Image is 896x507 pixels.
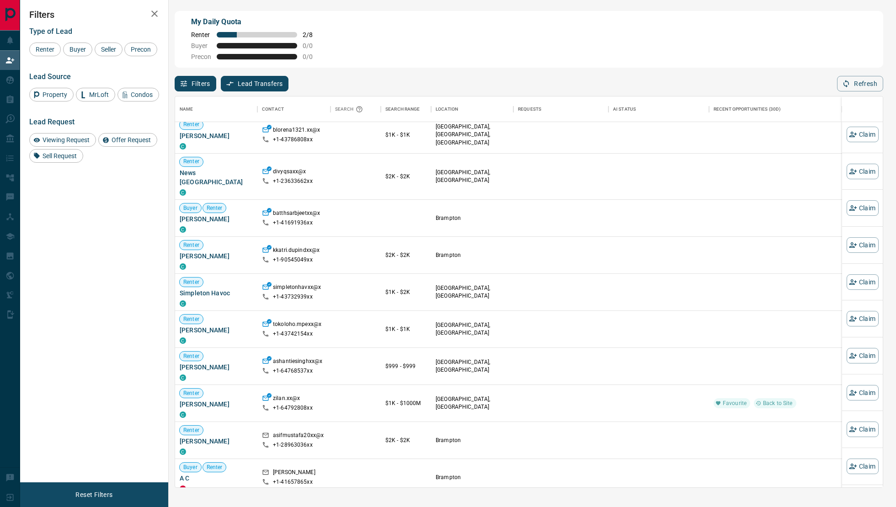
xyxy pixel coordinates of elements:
[180,143,186,149] div: condos.ca
[436,395,509,411] p: [GEOGRAPHIC_DATA], [GEOGRAPHIC_DATA]
[180,300,186,307] div: condos.ca
[180,168,253,187] span: News [GEOGRAPHIC_DATA]
[847,422,879,437] button: Claim
[847,274,879,290] button: Claim
[385,399,427,407] p: $1K - $1000M
[108,136,154,144] span: Offer Request
[273,395,300,404] p: zilan.xx@x
[385,362,427,370] p: $999 - $999
[191,53,211,60] span: Precon
[273,320,321,330] p: tokoloho.mpexx@x
[273,404,313,412] p: +1- 64792808xx
[385,325,427,333] p: $1K - $1K
[847,237,879,253] button: Claim
[847,385,879,400] button: Claim
[273,126,320,136] p: blorena1321.xx@x
[180,158,203,166] span: Renter
[29,149,83,163] div: Sell Request
[66,46,89,53] span: Buyer
[436,284,509,300] p: [GEOGRAPHIC_DATA], [GEOGRAPHIC_DATA]
[124,43,157,56] div: Precon
[303,31,323,38] span: 2 / 8
[847,200,879,216] button: Claim
[436,358,509,374] p: [GEOGRAPHIC_DATA], [GEOGRAPHIC_DATA]
[98,46,119,53] span: Seller
[180,326,253,335] span: [PERSON_NAME]
[335,96,365,122] div: Search
[180,121,203,129] span: Renter
[837,76,883,91] button: Refresh
[117,88,159,101] div: Condos
[436,437,509,444] p: Brampton
[759,400,796,407] span: Back to Site
[180,337,186,344] div: condos.ca
[180,189,186,196] div: condos.ca
[436,214,509,222] p: Brampton
[180,263,186,270] div: condos.ca
[180,374,186,381] div: condos.ca
[436,321,509,337] p: [GEOGRAPHIC_DATA], [GEOGRAPHIC_DATA]
[273,330,313,338] p: +1- 43742154xx
[847,348,879,363] button: Claim
[436,123,509,146] p: [GEOGRAPHIC_DATA], [GEOGRAPHIC_DATA], [GEOGRAPHIC_DATA]
[63,43,92,56] div: Buyer
[180,278,203,286] span: Renter
[180,363,253,372] span: [PERSON_NAME]
[385,436,427,444] p: $2K - $2K
[709,96,842,122] div: Recent Opportunities (30d)
[273,441,313,449] p: +1- 28963036xx
[180,474,253,483] span: A C
[128,91,156,98] span: Condos
[273,432,324,441] p: asifmustafa20xx@x
[303,42,323,49] span: 0 / 0
[303,53,323,60] span: 0 / 0
[203,204,226,212] span: Renter
[608,96,709,122] div: AI Status
[273,478,313,486] p: +1- 41657865xx
[273,168,306,177] p: divyqsaxx@x
[385,131,427,139] p: $1K - $1K
[847,127,879,142] button: Claim
[273,256,313,264] p: +1- 90545049xx
[86,91,112,98] span: MrLoft
[436,96,458,122] div: Location
[76,88,115,101] div: MrLoft
[273,367,313,375] p: +1- 64768537xx
[847,164,879,179] button: Claim
[714,96,781,122] div: Recent Opportunities (30d)
[385,96,420,122] div: Search Range
[39,91,70,98] span: Property
[180,464,201,471] span: Buyer
[180,241,203,249] span: Renter
[180,390,203,397] span: Renter
[69,487,118,502] button: Reset Filters
[180,352,203,360] span: Renter
[273,293,313,301] p: +1- 43732939xx
[381,96,431,122] div: Search Range
[95,43,123,56] div: Seller
[98,133,157,147] div: Offer Request
[191,31,211,38] span: Renter
[180,437,253,446] span: [PERSON_NAME]
[39,152,80,160] span: Sell Request
[273,177,313,185] p: +1- 23633662xx
[203,464,226,471] span: Renter
[431,96,513,122] div: Location
[180,411,186,418] div: condos.ca
[847,311,879,326] button: Claim
[180,96,193,122] div: Name
[29,27,72,36] span: Type of Lead
[221,76,289,91] button: Lead Transfers
[191,16,323,27] p: My Daily Quota
[273,469,315,478] p: [PERSON_NAME]
[29,133,96,147] div: Viewing Request
[180,131,253,140] span: [PERSON_NAME]
[273,358,322,367] p: ashantiesinghxx@x
[262,96,284,122] div: Contact
[273,209,320,219] p: batthsarbjeetxx@x
[273,136,313,144] p: +1- 43786808xx
[180,315,203,323] span: Renter
[191,42,211,49] span: Buyer
[29,117,75,126] span: Lead Request
[273,219,313,227] p: +1- 41691936xx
